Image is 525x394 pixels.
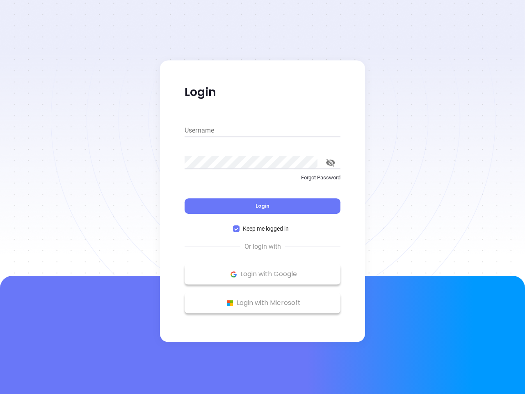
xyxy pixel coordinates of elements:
button: Microsoft Logo Login with Microsoft [185,293,340,313]
span: Login [256,202,269,209]
p: Login with Google [189,268,336,280]
img: Google Logo [228,269,239,279]
button: Login [185,198,340,214]
button: Google Logo Login with Google [185,264,340,284]
p: Login [185,85,340,100]
a: Forgot Password [185,174,340,188]
span: Or login with [240,242,285,252]
p: Login with Microsoft [189,297,336,309]
p: Forgot Password [185,174,340,182]
button: toggle password visibility [321,153,340,172]
img: Microsoft Logo [225,298,235,308]
span: Keep me logged in [240,224,292,233]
